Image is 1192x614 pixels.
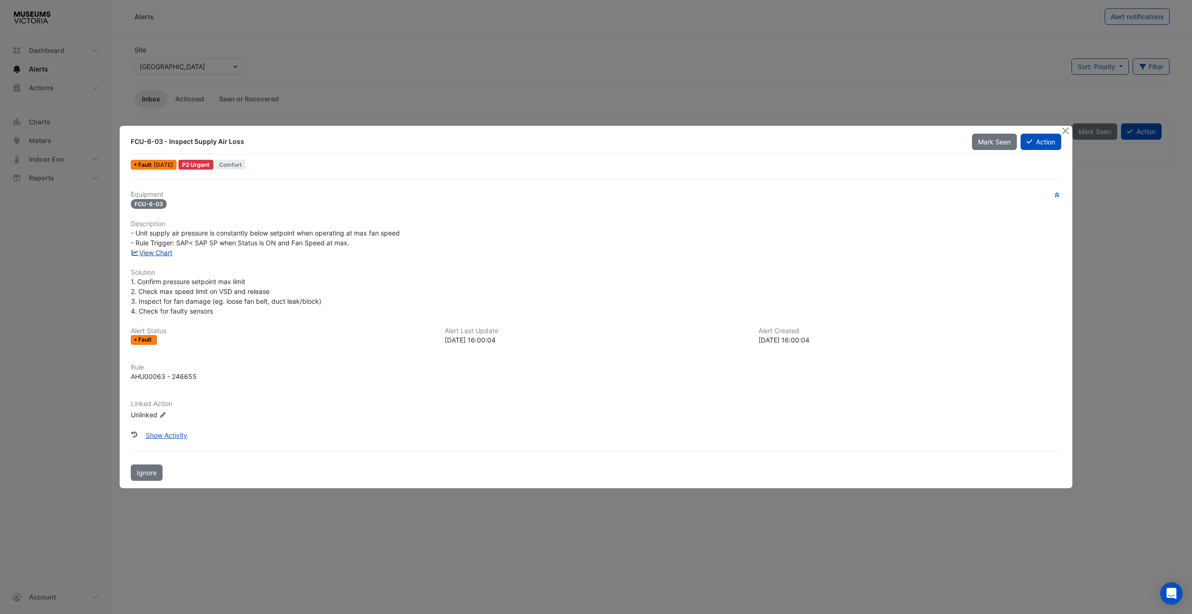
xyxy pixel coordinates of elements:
h6: Linked Action [131,400,1061,408]
h6: Alert Created [759,327,1061,335]
h6: Solution [131,269,1061,277]
div: FCU-6-03 - Inspect Supply Air Loss [131,137,960,146]
span: Mark Seen [978,138,1011,146]
div: [DATE] 16:00:04 [759,335,1061,345]
button: Mark Seen [972,134,1017,150]
span: Comfort [215,160,246,170]
div: Open Intercom Messenger [1160,582,1183,605]
span: Fault [138,162,154,168]
div: P2 Urgent [178,160,213,170]
button: Action [1021,134,1061,150]
a: View Chart [131,249,172,257]
fa-icon: Edit Linked Action [159,411,166,418]
span: Fault [138,337,154,343]
h6: Alert Status [131,327,433,335]
button: Close [1061,126,1071,136]
span: 1. Confirm pressure setpoint max limit 2. Check max speed limit on VSD and release 3. Inspect for... [131,278,321,315]
span: Thu 07-Aug-2025 16:00 AEST [154,161,173,168]
h6: Description [131,220,1061,228]
button: Ignore [131,464,163,481]
span: FCU-6-03 [131,199,167,209]
div: AHU00063 - 246655 [131,371,197,381]
h6: Equipment [131,191,1061,199]
div: Unlinked [131,409,243,419]
span: Ignore [137,469,156,477]
h6: Alert Last Update [445,327,747,335]
button: Show Activity [140,427,193,443]
span: - Unit supply air pressure is constantly below setpoint when operating at max fan speed - Rule Tr... [131,229,400,247]
div: [DATE] 16:00:04 [445,335,747,345]
h6: Rule [131,364,1061,371]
